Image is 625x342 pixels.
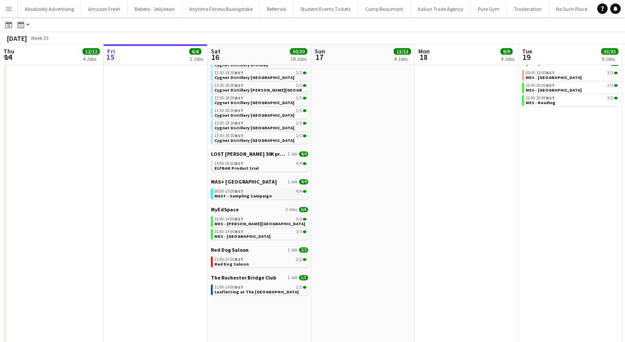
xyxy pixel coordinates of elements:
span: BST [235,161,243,166]
button: Amazon Fresh [81,0,128,17]
div: MyEdSpace2 Jobs6/610:00-14:00BST3/3MES - [PERSON_NAME][GEOGRAPHIC_DATA]10:00-14:00BST3/3MES - [GE... [211,206,308,247]
span: 14 [2,52,14,62]
a: 13:30-18:30BST1/1Cygnet Distillery [GEOGRAPHIC_DATA] [214,133,306,143]
span: 11:00-14:00 [214,285,243,289]
div: MyEdSpace3 Jobs9/909:00-18:00BST3/3MES - [GEOGRAPHIC_DATA]16:00-20:00BST3/3MES - [GEOGRAPHIC_DATA... [522,60,619,108]
span: 13/13 [394,48,411,55]
span: BST [235,188,243,194]
span: 1/1 [303,72,306,74]
div: LOST [PERSON_NAME] 30K product trial1 Job4/414:00-20:00BST4/4ELFBAR Product trial [211,151,308,178]
span: 2/2 [299,247,308,253]
a: MyEdSpace2 Jobs6/6 [211,206,308,213]
span: Leafletting at The Bridge Chapel [214,289,299,295]
span: 1 Job [288,247,297,253]
span: LOST MARY 30K product trial [211,151,286,157]
div: 4 Jobs [394,56,411,62]
span: 1/1 [296,121,302,125]
span: BST [235,95,243,101]
a: MAS+ [GEOGRAPHIC_DATA]1 Job4/4 [211,178,308,185]
span: BST [546,70,555,76]
span: 13:30-18:30 [214,96,243,100]
span: 3/3 [296,230,302,234]
span: Cygnet Distillery Cardiff [214,75,294,80]
span: 13:30-18:30 [214,109,243,113]
span: 4/4 [303,190,306,193]
span: 6/6 [189,48,201,55]
span: 17 [313,52,325,62]
span: Red Dog Saloon [211,247,249,253]
span: MyEdSpace [211,206,239,213]
a: 11:00-14:00BST1/1Leafletting at The [GEOGRAPHIC_DATA] [214,284,306,294]
span: 1 Job [288,275,297,280]
a: 13:30-18:30BST1/1Cygnet Distillery [PERSON_NAME][GEOGRAPHIC_DATA] [214,82,306,92]
div: 9 Jobs [602,56,618,62]
span: 1/1 [303,109,306,112]
div: 4 Jobs [83,56,99,62]
span: BST [235,284,243,290]
div: [DATE] [7,34,27,43]
button: Camp Beaumont [358,0,411,17]
span: MES - Reading [526,100,556,105]
div: Red Dog Saloon1 Job2/221:00-23:00BST2/2Red Dog Saloon [211,247,308,274]
span: BST [235,133,243,138]
span: BST [235,120,243,126]
span: 15 [106,52,115,62]
span: 1/1 [296,83,302,88]
a: Red Dog Saloon1 Job2/2 [211,247,308,253]
span: Cygnet Distillery Newcastle [214,125,294,131]
a: 13:30-18:30BST1/1Cygnet Distillery [GEOGRAPHIC_DATA] [214,108,306,118]
span: 3/3 [614,72,618,74]
button: Pure Gym [471,0,507,17]
span: MAS+ - Sampling Campaign [214,193,272,199]
span: 3/3 [607,96,613,100]
span: 10:00-14:00 [214,230,243,234]
a: LOST [PERSON_NAME] 30K product trial1 Job4/4 [211,151,308,157]
span: 1/1 [303,135,306,137]
div: 4 Jobs [501,56,514,62]
span: 18 [417,52,430,62]
span: 9/9 [500,48,513,55]
a: 14:00-20:00BST4/4ELFBAR Product trial [214,161,306,171]
span: 2 Jobs [286,207,297,212]
span: 1 Job [288,179,297,184]
span: 3/3 [296,217,302,221]
span: 1/1 [299,275,308,280]
span: 1/1 [296,134,302,138]
span: 13:30-18:30 [214,134,243,138]
span: 1 Job [288,151,297,157]
div: 18 Jobs [290,56,307,62]
span: BST [235,229,243,234]
button: No Such Place [549,0,595,17]
span: 4/4 [299,151,308,157]
span: 13:30-18:30 [214,71,243,75]
a: 10:00-14:00BST3/3MES - [GEOGRAPHIC_DATA] [214,229,306,239]
span: 1/1 [303,286,306,289]
span: 1/1 [296,109,302,113]
span: BST [235,216,243,222]
span: Sat [211,47,220,55]
span: 10:00-14:00 [214,217,243,221]
a: 09:00-15:00BST4/4MAS+ - Sampling Campaign [214,188,306,198]
span: Mon [418,47,430,55]
span: 1/1 [296,71,302,75]
span: Tue [522,47,532,55]
span: 1/1 [303,122,306,125]
span: MES - Shadwell Commercial Road [214,233,270,239]
span: Cygnet Distillery Manchester [214,112,294,118]
span: 16:00-20:00 [526,83,555,88]
span: ELFBAR Product trial [214,165,259,171]
div: MAS+ [GEOGRAPHIC_DATA]1 Job4/409:00-15:00BST4/4MAS+ - Sampling Campaign [211,178,308,206]
span: 16 [210,52,220,62]
a: 16:00-20:00BST3/3MES - [GEOGRAPHIC_DATA] [526,82,618,92]
span: 3/3 [607,83,613,88]
span: BST [546,82,555,88]
span: 4/4 [303,162,306,165]
span: 30/30 [290,48,307,55]
span: 09:00-18:00 [526,71,555,75]
span: 13:30-18:30 [214,83,243,88]
span: 1/1 [296,96,302,100]
button: Bebeto - Jellybean [128,0,182,17]
div: 2 Jobs [190,56,203,62]
span: BST [235,82,243,88]
span: 2/2 [303,258,306,261]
